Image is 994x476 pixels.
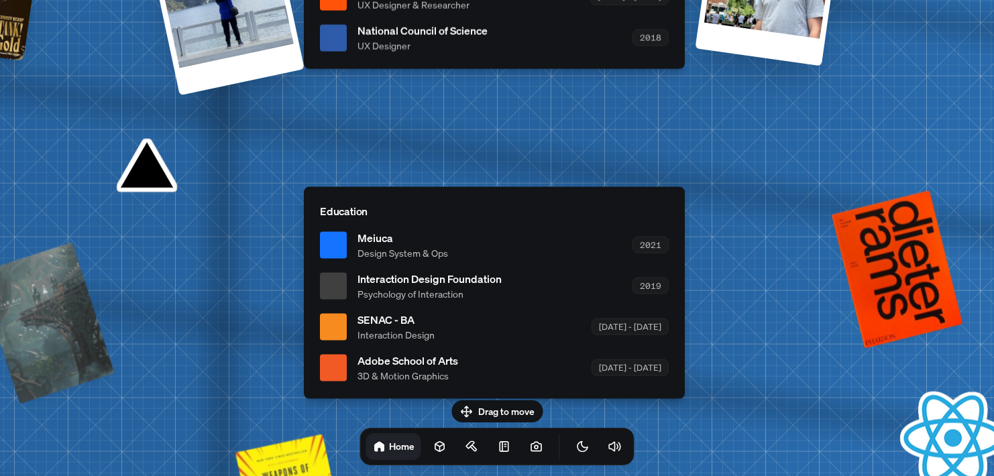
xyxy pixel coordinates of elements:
div: 2018 [632,29,669,46]
span: 3D & Motion Graphics [357,369,458,383]
span: Interaction Design [357,328,435,342]
div: [DATE] - [DATE] [592,318,669,335]
h1: Home [389,440,415,453]
span: National Council of Science [357,23,488,39]
span: Design System & Ops [357,246,448,260]
span: Adobe School of Arts [357,353,458,369]
div: 2021 [632,237,669,253]
button: Toggle Theme [569,433,596,460]
span: UX Designer [357,39,488,53]
button: Toggle Audio [602,433,628,460]
div: [DATE] - [DATE] [592,359,669,376]
p: Education [320,203,669,219]
a: Home [366,433,421,460]
span: Interaction Design Foundation [357,271,502,287]
span: Psychology of Interaction [357,287,502,301]
div: 2019 [632,278,669,294]
span: Meiuca [357,230,448,246]
span: SENAC - BA [357,312,435,328]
